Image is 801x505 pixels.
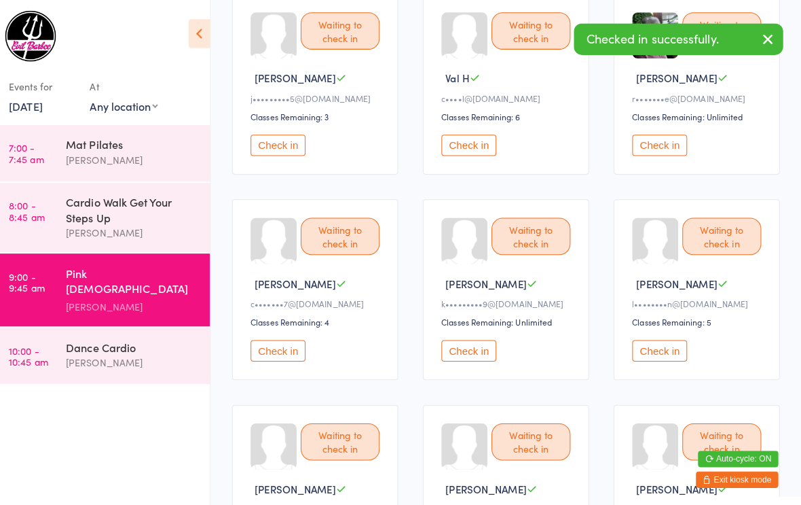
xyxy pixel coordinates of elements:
a: 7:00 -7:45 amMat Pilates[PERSON_NAME] [4,124,217,179]
div: l••••••••n@[DOMAIN_NAME] [634,294,766,306]
button: Check in [445,336,500,358]
div: At [98,75,165,97]
button: Auto-cycle: ON [699,446,779,462]
div: Waiting to check in [306,419,384,455]
a: [DATE] [18,97,51,112]
div: [PERSON_NAME] [74,222,205,238]
a: 8:00 -8:45 amCardio Walk Get Your Steps Up[PERSON_NAME] [4,181,217,249]
time: 9:00 - 9:45 am [18,268,53,290]
div: [PERSON_NAME] [74,150,205,166]
button: Check in [257,133,311,154]
div: Dance Cardio [74,336,205,351]
div: r•••••••e@[DOMAIN_NAME] [634,91,766,103]
img: image1674779407.png [634,12,679,58]
div: Waiting to check in [495,215,573,252]
button: Exit kiosk mode [697,466,779,483]
div: k•••••••••9@[DOMAIN_NAME] [445,294,577,306]
div: Waiting to check in [495,12,573,49]
div: Classes Remaining: 5 [634,313,766,324]
span: [PERSON_NAME] [261,476,341,491]
a: 9:00 -9:45 amPink [DEMOGRAPHIC_DATA] Strength[PERSON_NAME] [4,251,217,323]
span: [PERSON_NAME] [638,70,718,84]
span: Val H [449,70,473,84]
div: Any location [98,97,165,112]
div: Cardio Walk Get Your Steps Up [74,192,205,222]
time: 7:00 - 7:45 am [18,141,52,162]
div: [PERSON_NAME] [74,296,205,311]
div: Waiting to check in [684,215,762,252]
span: [PERSON_NAME] [638,273,718,288]
button: Check in [257,336,311,358]
div: j•••••••••5@[DOMAIN_NAME] [257,91,388,103]
div: [PERSON_NAME] [74,351,205,366]
span: [PERSON_NAME] [261,273,341,288]
div: Mat Pilates [74,135,205,150]
button: Check in [445,133,500,154]
div: Events for [18,75,84,97]
div: Waiting to check in [495,419,573,455]
div: Classes Remaining: 4 [257,313,388,324]
span: [PERSON_NAME] [638,476,718,491]
img: Evil Barbee Personal Training [14,10,64,61]
div: Waiting to check in [306,12,384,49]
div: Waiting to check in [684,12,762,49]
div: Checked in successfully. [576,23,783,54]
div: Classes Remaining: 3 [257,109,388,121]
a: 10:00 -10:45 amDance Cardio[PERSON_NAME] [4,324,217,380]
div: Waiting to check in [684,419,762,455]
div: Waiting to check in [306,215,384,252]
span: [PERSON_NAME] [449,476,529,491]
div: Classes Remaining: Unlimited [445,313,577,324]
div: Classes Remaining: 6 [445,109,577,121]
div: c•••••••7@[DOMAIN_NAME] [257,294,388,306]
time: 10:00 - 10:45 am [18,341,56,363]
span: [PERSON_NAME] [261,70,341,84]
time: 8:00 - 8:45 am [18,198,53,220]
button: Check in [634,133,688,154]
div: Classes Remaining: Unlimited [634,109,766,121]
span: [PERSON_NAME] [449,273,529,288]
div: c••••l@[DOMAIN_NAME] [445,91,577,103]
div: Pink [DEMOGRAPHIC_DATA] Strength [74,262,205,296]
button: Check in [634,336,688,358]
